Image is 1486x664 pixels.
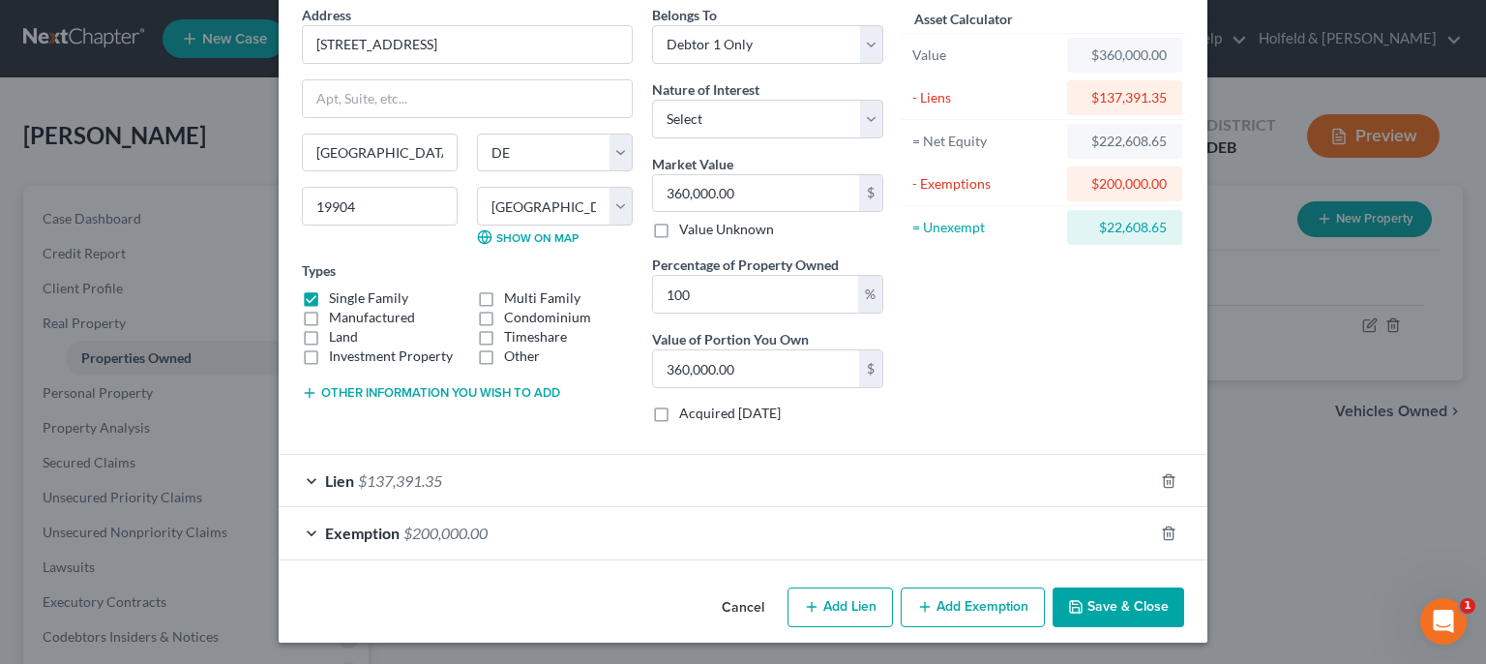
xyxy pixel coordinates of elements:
label: Manufactured [329,308,415,327]
div: - Liens [912,88,1058,107]
label: Multi Family [504,288,580,308]
div: = Unexempt [912,218,1058,237]
span: Address [302,7,351,23]
a: Show on Map [477,229,579,245]
label: Value Unknown [679,220,774,239]
span: $137,391.35 [358,471,442,490]
div: - Exemptions [912,174,1058,194]
label: Value of Portion You Own [652,329,809,349]
div: $360,000.00 [1083,45,1167,65]
span: Exemption [325,524,400,542]
span: 1 [1460,598,1475,614]
div: $ [859,175,882,212]
div: Value [912,45,1058,65]
iframe: Intercom live chat [1420,598,1467,645]
div: % [858,276,882,313]
input: 0.00 [653,350,859,387]
label: Market Value [652,154,733,174]
button: Save & Close [1053,588,1184,628]
label: Asset Calculator [914,9,1013,29]
button: Cancel [706,589,780,628]
label: Nature of Interest [652,79,759,100]
input: 0.00 [653,276,858,313]
input: Enter zip... [302,187,458,226]
label: Acquired [DATE] [679,404,781,423]
span: Belongs To [652,7,717,23]
div: $137,391.35 [1083,88,1167,107]
label: Land [329,327,358,347]
div: $22,608.65 [1083,218,1167,237]
label: Investment Property [329,347,453,366]
button: Add Exemption [901,588,1045,628]
div: $ [859,350,882,387]
button: Add Lien [788,588,893,628]
input: Enter city... [303,135,457,171]
input: Apt, Suite, etc... [303,80,632,117]
div: = Net Equity [912,132,1058,151]
label: Percentage of Property Owned [652,255,839,275]
label: Condominium [504,308,591,327]
span: $200,000.00 [403,524,488,542]
label: Other [504,347,540,366]
span: Lien [325,471,354,490]
label: Single Family [329,288,408,308]
input: 0.00 [653,175,859,212]
label: Timeshare [504,327,567,347]
button: Other information you wish to add [302,385,560,401]
label: Types [302,260,336,281]
input: Enter address... [303,26,632,63]
div: $222,608.65 [1083,132,1167,151]
div: $200,000.00 [1083,174,1167,194]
